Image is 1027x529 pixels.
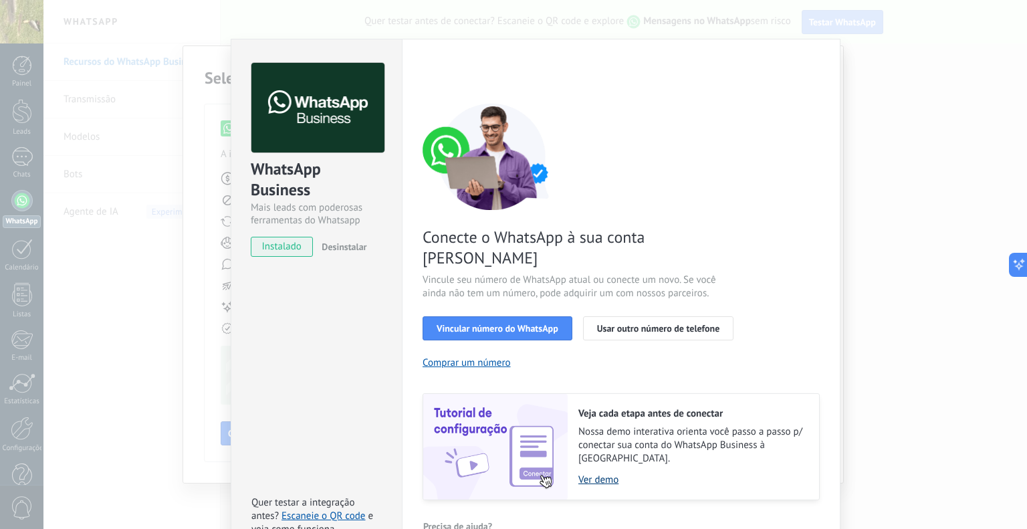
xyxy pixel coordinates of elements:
img: connect number [423,103,563,210]
span: Desinstalar [322,241,366,253]
div: Mais leads com poderosas ferramentas do Whatsapp [251,201,382,227]
h2: Veja cada etapa antes de conectar [578,407,806,420]
span: Vincular número do WhatsApp [437,324,558,333]
button: Usar outro número de telefone [583,316,734,340]
span: Quer testar a integração antes? [251,496,354,522]
button: Desinstalar [316,237,366,257]
button: Comprar um número [423,356,511,369]
a: Escaneie o QR code [281,510,365,522]
span: Conecte o WhatsApp à sua conta [PERSON_NAME] [423,227,741,268]
a: Ver demo [578,473,806,486]
span: instalado [251,237,312,257]
span: Usar outro número de telefone [597,324,720,333]
button: Vincular número do WhatsApp [423,316,572,340]
span: Nossa demo interativa orienta você passo a passo p/ conectar sua conta do WhatsApp Business à [GE... [578,425,806,465]
img: logo_main.png [251,63,384,153]
div: WhatsApp Business [251,158,382,201]
span: Vincule seu número de WhatsApp atual ou conecte um novo. Se você ainda não tem um número, pode ad... [423,274,741,300]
